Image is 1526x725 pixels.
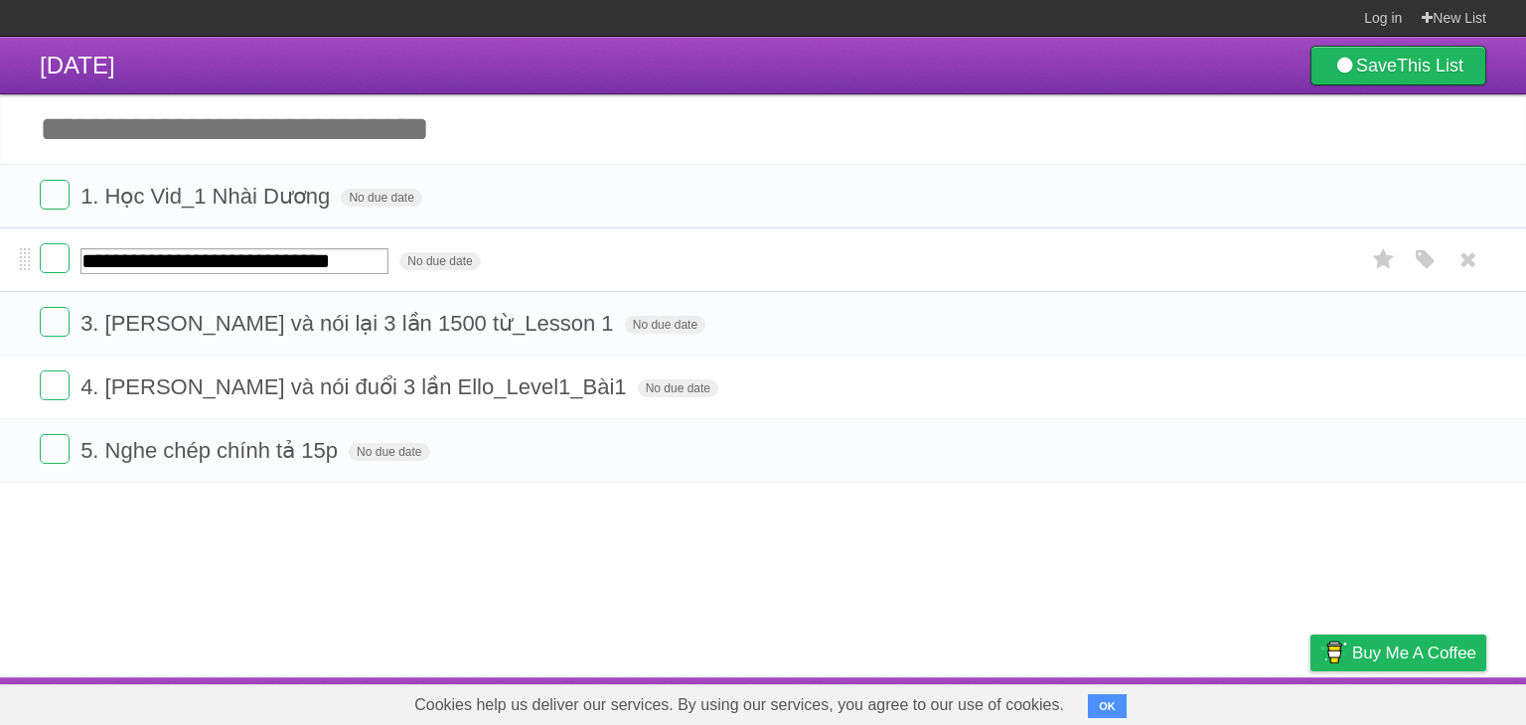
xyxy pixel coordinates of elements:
[1217,682,1261,720] a: Terms
[80,311,618,336] span: 3. [PERSON_NAME] và nói lại 3 lần 1500 từ_Lesson 1
[1285,682,1336,720] a: Privacy
[1112,682,1192,720] a: Developers
[625,316,705,334] span: No due date
[1310,46,1486,85] a: SaveThis List
[399,252,480,270] span: No due date
[40,180,70,210] label: Done
[1397,56,1463,75] b: This List
[40,307,70,337] label: Done
[349,443,429,461] span: No due date
[80,374,631,399] span: 4. [PERSON_NAME] và nói đuổi 3 lần Ello_Level1_Bài1
[638,379,718,397] span: No due date
[40,52,115,78] span: [DATE]
[1088,694,1127,718] button: OK
[40,434,70,464] label: Done
[341,189,421,207] span: No due date
[80,438,343,463] span: 5. Nghe chép chính tả 15p
[1361,682,1486,720] a: Suggest a feature
[80,184,335,209] span: 1. Học Vid_1 Nhài Dương
[40,243,70,273] label: Done
[40,370,70,400] label: Done
[1310,635,1486,671] a: Buy me a coffee
[1365,243,1403,276] label: Star task
[1046,682,1088,720] a: About
[1320,636,1347,669] img: Buy me a coffee
[394,685,1084,725] span: Cookies help us deliver our services. By using our services, you agree to our use of cookies.
[1352,636,1476,670] span: Buy me a coffee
